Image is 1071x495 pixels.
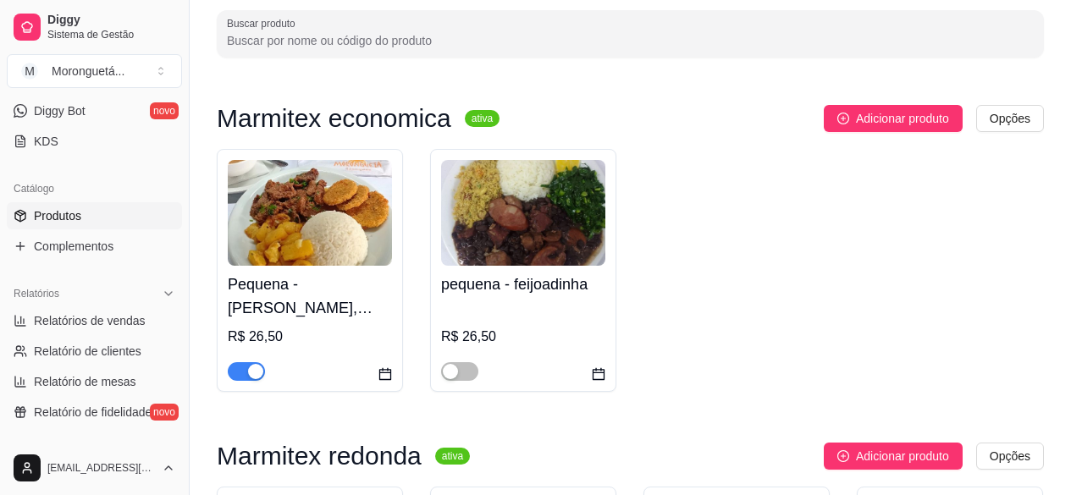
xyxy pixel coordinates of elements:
[7,399,182,426] a: Relatório de fidelidadenovo
[824,105,963,132] button: Adicionar produto
[441,272,605,296] h4: pequena - feijoadinha
[465,110,500,127] sup: ativa
[990,109,1030,128] span: Opções
[7,128,182,155] a: KDS
[47,13,175,28] span: Diggy
[441,327,605,347] div: R$ 26,50
[47,28,175,41] span: Sistema de Gestão
[228,327,392,347] div: R$ 26,50
[7,233,182,260] a: Complementos
[217,446,422,466] h3: Marmitex redonda
[7,202,182,229] a: Produtos
[7,54,182,88] button: Select a team
[47,461,155,475] span: [EMAIL_ADDRESS][DOMAIN_NAME]
[34,238,113,255] span: Complementos
[378,367,392,381] span: calendar
[227,32,1034,49] input: Buscar produto
[34,373,136,390] span: Relatório de mesas
[34,207,81,224] span: Produtos
[228,272,392,320] h4: Pequena - [PERSON_NAME], [PERSON_NAME] ou Linguicinha de Dumont (Escolha 1 opção)
[34,102,86,119] span: Diggy Bot
[227,16,301,30] label: Buscar produto
[592,367,605,381] span: calendar
[217,108,451,129] h3: Marmitex economica
[34,343,141,360] span: Relatório de clientes
[824,443,963,470] button: Adicionar produto
[856,447,949,465] span: Adicionar produto
[7,175,182,202] div: Catálogo
[14,287,59,300] span: Relatórios
[435,448,470,465] sup: ativa
[21,63,38,80] span: M
[34,133,58,150] span: KDS
[441,160,605,266] img: product-image
[7,7,182,47] a: DiggySistema de Gestão
[7,448,182,488] button: [EMAIL_ADDRESS][DOMAIN_NAME]
[52,63,124,80] div: Moronguetá ...
[7,97,182,124] a: Diggy Botnovo
[837,450,849,462] span: plus-circle
[837,113,849,124] span: plus-circle
[34,312,146,329] span: Relatórios de vendas
[976,443,1044,470] button: Opções
[34,404,152,421] span: Relatório de fidelidade
[7,307,182,334] a: Relatórios de vendas
[990,447,1030,465] span: Opções
[976,105,1044,132] button: Opções
[228,160,392,266] img: product-image
[7,338,182,365] a: Relatório de clientes
[7,368,182,395] a: Relatório de mesas
[856,109,949,128] span: Adicionar produto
